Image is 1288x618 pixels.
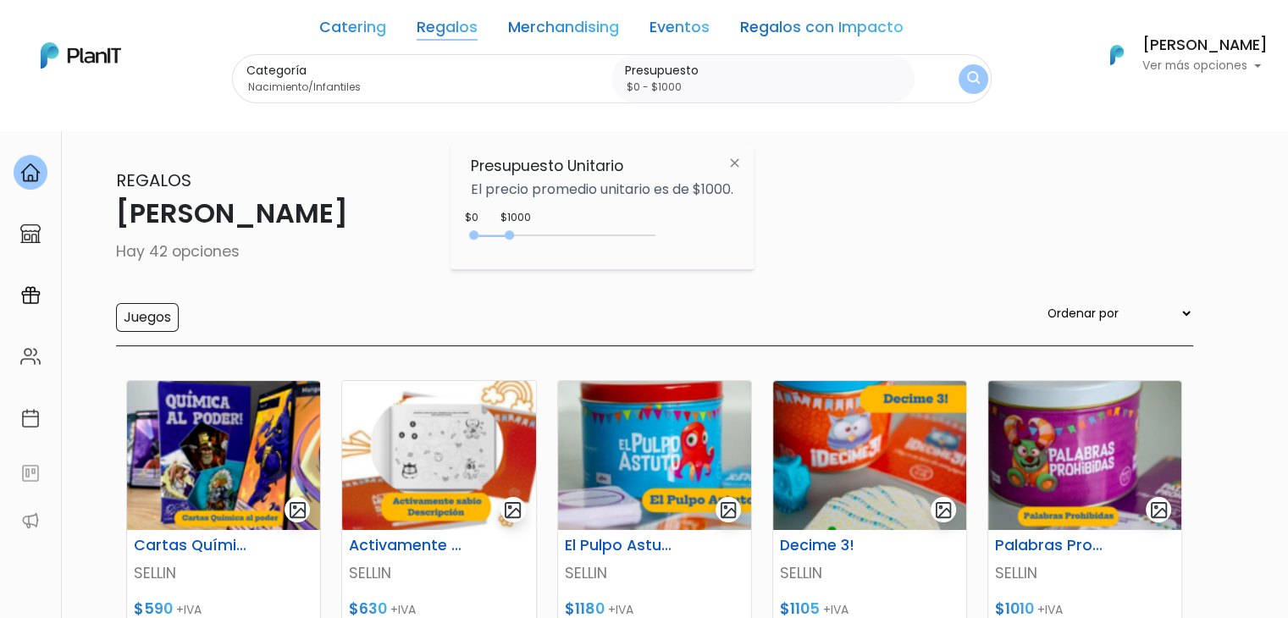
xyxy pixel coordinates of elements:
[773,381,966,530] img: thumb_Captura_de_pantalla_2025-07-29_102041.png
[288,500,307,520] img: gallery-light
[342,381,535,530] img: thumb_Captura_de_pantalla_2025-07-29_101133.png
[1142,60,1268,72] p: Ver más opciones
[349,562,528,584] p: SELLIN
[96,168,1193,193] p: Regalos
[719,500,738,520] img: gallery-light
[988,381,1181,530] img: thumb_Captura_de_pantalla_2025-07-29_104200.png
[20,346,41,367] img: people-662611757002400ad9ed0e3c099ab2801c6687ba6c219adb57efc949bc21e19d.svg
[508,20,619,41] a: Merchandising
[20,408,41,428] img: calendar-87d922413cdce8b2cf7b7f5f62616a5cf9e4887200fb71536465627b3292af00.svg
[471,183,733,196] p: El precio promedio unitario es de $1000.
[124,537,257,555] h6: Cartas Química al poder
[20,510,41,531] img: partners-52edf745621dab592f3b2c58e3bca9d71375a7ef29c3b500c9f145b62cc070d4.svg
[127,381,320,530] img: thumb_Captura_de_pantalla_2025-07-29_101101.png
[740,20,904,41] a: Regalos con Impacto
[503,500,522,520] img: gallery-light
[339,537,473,555] h6: Activamente sabio
[1142,38,1268,53] h6: [PERSON_NAME]
[823,601,849,618] span: +IVA
[390,601,416,618] span: +IVA
[995,562,1175,584] p: SELLIN
[625,62,908,80] label: Presupuesto
[650,20,710,41] a: Eventos
[96,193,1193,234] p: [PERSON_NAME]
[608,601,633,618] span: +IVA
[246,62,605,80] label: Categoría
[87,16,244,49] div: ¿Necesitás ayuda?
[780,562,959,584] p: SELLIN
[1088,33,1268,77] button: PlanIt Logo [PERSON_NAME] Ver más opciones
[770,537,904,555] h6: Decime 3!
[96,240,1193,262] p: Hay 42 opciones
[1098,36,1136,74] img: PlanIt Logo
[934,500,954,520] img: gallery-light
[20,163,41,183] img: home-e721727adea9d79c4d83392d1f703f7f8bce08238fde08b1acbfd93340b81755.svg
[500,210,531,225] div: $1000
[985,537,1119,555] h6: Palabras Prohibidas
[20,463,41,483] img: feedback-78b5a0c8f98aac82b08bfc38622c3050aee476f2c9584af64705fc4e61158814.svg
[319,20,386,41] a: Catering
[417,20,478,41] a: Regalos
[116,303,179,332] input: Juegos
[719,147,750,178] img: close-6986928ebcb1d6c9903e3b54e860dbc4d054630f23adef3a32610726dff6a82b.svg
[558,381,751,530] img: thumb_Captura_de_pantalla_2025-07-29_101456.png
[565,562,744,584] p: SELLIN
[41,42,121,69] img: PlanIt Logo
[471,157,733,175] h6: Presupuesto Unitario
[1149,500,1169,520] img: gallery-light
[20,223,41,244] img: marketplace-4ceaa7011d94191e9ded77b95e3339b90024bf715f7c57f8cf31f2d8c509eaba.svg
[555,537,688,555] h6: El Pulpo Astuto
[20,285,41,306] img: campaigns-02234683943229c281be62815700db0a1741e53638e28bf9629b52c665b00959.svg
[176,601,202,618] span: +IVA
[967,71,980,87] img: search_button-432b6d5273f82d61273b3651a40e1bd1b912527efae98b1b7a1b2c0702e16a8d.svg
[1037,601,1063,618] span: +IVA
[465,210,478,225] div: $0
[134,562,313,584] p: SELLIN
